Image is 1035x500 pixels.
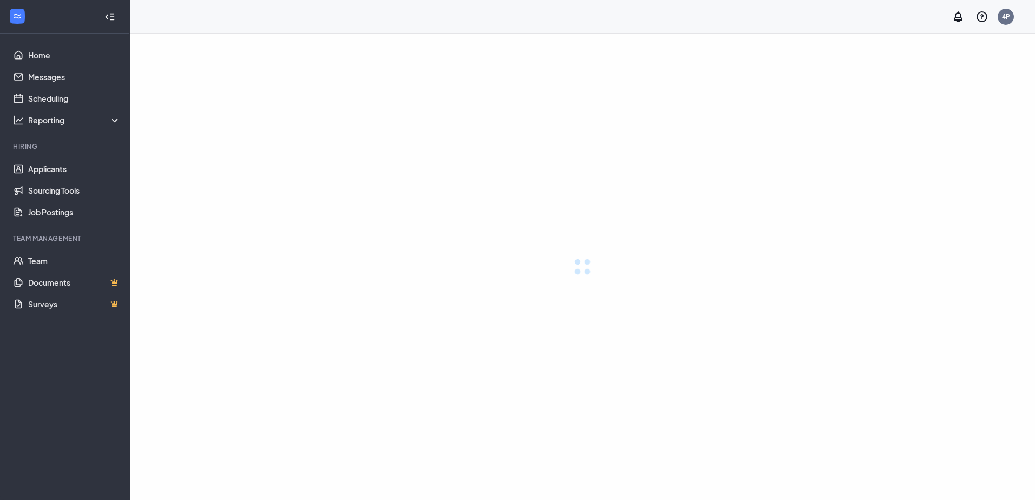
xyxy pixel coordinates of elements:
[28,250,121,272] a: Team
[104,11,115,22] svg: Collapse
[13,234,119,243] div: Team Management
[28,44,121,66] a: Home
[13,142,119,151] div: Hiring
[975,10,988,23] svg: QuestionInfo
[28,88,121,109] a: Scheduling
[28,158,121,180] a: Applicants
[28,180,121,201] a: Sourcing Tools
[28,293,121,315] a: SurveysCrown
[1002,12,1010,21] div: 4P
[28,115,121,126] div: Reporting
[952,10,965,23] svg: Notifications
[28,201,121,223] a: Job Postings
[28,66,121,88] a: Messages
[12,11,23,22] svg: WorkstreamLogo
[13,115,24,126] svg: Analysis
[28,272,121,293] a: DocumentsCrown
